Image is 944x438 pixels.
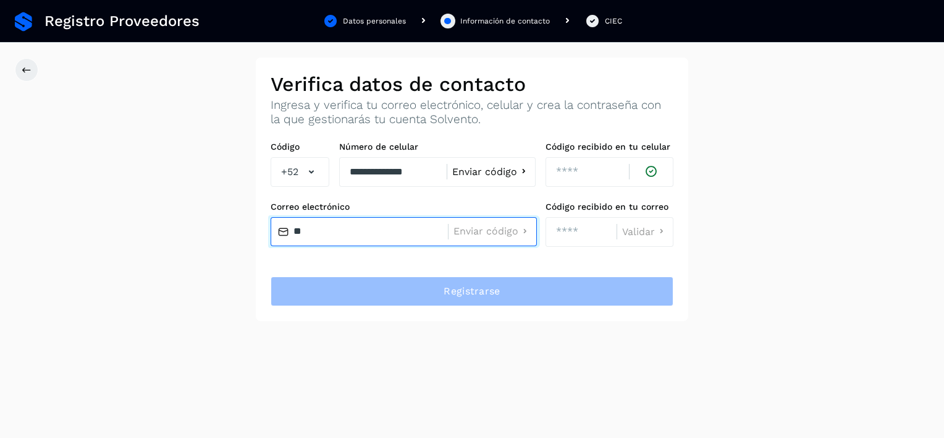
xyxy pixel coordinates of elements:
button: Registrarse [271,277,673,306]
div: Datos personales [343,15,406,27]
h2: Verifica datos de contacto [271,72,673,96]
button: Validar [622,225,668,238]
button: Enviar código [452,165,530,178]
button: Enviar código [453,225,531,238]
label: Código recibido en tu correo [546,202,673,212]
span: Registro Proveedores [44,12,200,30]
div: Información de contacto [460,15,550,27]
label: Código [271,142,329,152]
span: +52 [281,165,298,179]
span: Enviar código [453,226,518,236]
span: Validar [622,227,655,237]
span: Registrarse [444,285,500,298]
label: Código recibido en tu celular [546,142,673,152]
div: CIEC [605,15,622,27]
label: Número de celular [339,142,536,152]
span: Enviar código [452,167,517,177]
p: Ingresa y verifica tu correo electrónico, celular y crea la contraseña con la que gestionarás tu ... [271,98,673,127]
label: Correo electrónico [271,202,536,212]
